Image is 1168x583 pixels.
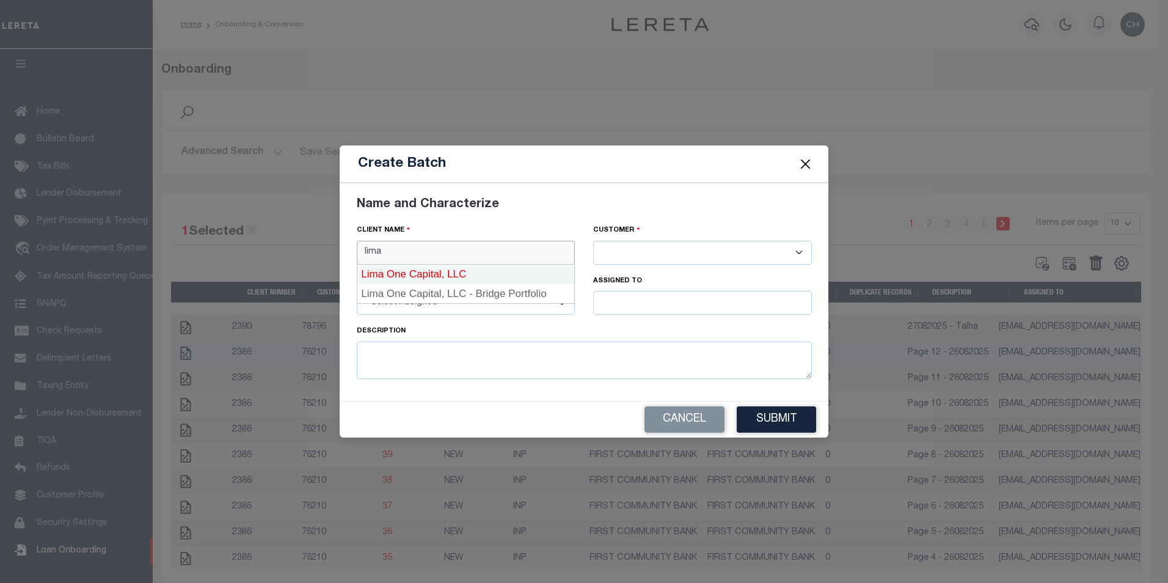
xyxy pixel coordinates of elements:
label: Client Name [357,224,411,236]
h5: Create Batch [358,155,446,172]
button: Close [798,156,814,172]
button: Submit [737,406,816,433]
button: Cancel [644,406,725,433]
label: Description [357,326,406,337]
div: Lima One Capital, LLC - Bridge Portfolio [357,284,575,304]
label: Customer [593,224,640,236]
div: Lima One Capital, LLC [357,265,575,284]
div: Name and Characterize [357,196,812,214]
label: assigned to [593,276,642,287]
